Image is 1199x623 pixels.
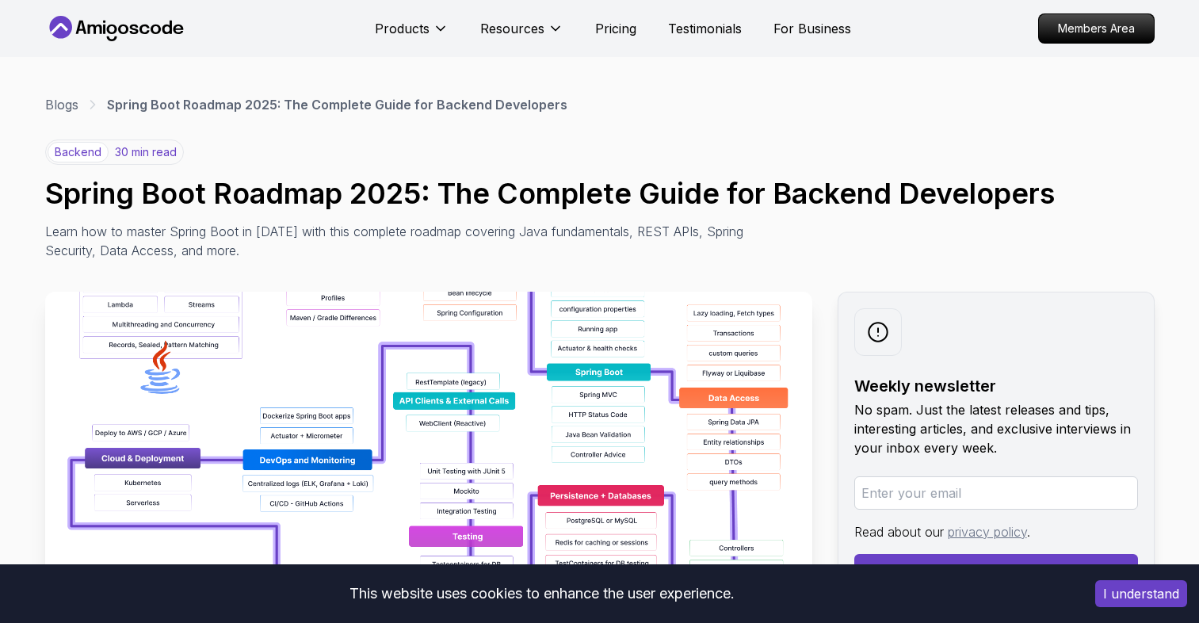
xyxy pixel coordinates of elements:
[668,19,742,38] a: Testimonials
[115,144,177,160] p: 30 min read
[480,19,563,51] button: Resources
[12,576,1071,611] div: This website uses cookies to enhance the user experience.
[375,19,430,38] p: Products
[480,19,544,38] p: Resources
[854,554,1138,586] button: Subscribe
[854,522,1138,541] p: Read about our .
[45,95,78,114] a: Blogs
[854,476,1138,510] input: Enter your email
[854,400,1138,457] p: No spam. Just the latest releases and tips, interesting articles, and exclusive interviews in you...
[107,95,567,114] p: Spring Boot Roadmap 2025: The Complete Guide for Backend Developers
[1039,14,1154,43] p: Members Area
[48,142,109,162] p: backend
[595,19,636,38] a: Pricing
[1038,13,1155,44] a: Members Area
[773,19,851,38] a: For Business
[375,19,449,51] button: Products
[1095,580,1187,607] button: Accept cookies
[45,178,1155,209] h1: Spring Boot Roadmap 2025: The Complete Guide for Backend Developers
[854,375,1138,397] h2: Weekly newsletter
[948,524,1027,540] a: privacy policy
[45,222,755,260] p: Learn how to master Spring Boot in [DATE] with this complete roadmap covering Java fundamentals, ...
